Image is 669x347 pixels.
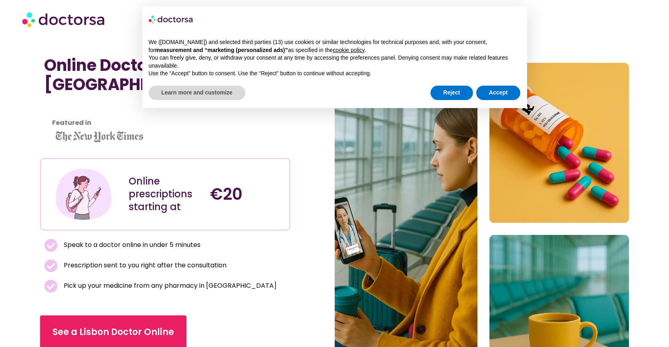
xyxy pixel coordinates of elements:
span: Pick up your medicine from any pharmacy in [GEOGRAPHIC_DATA] [62,280,277,291]
span: See a Lisbon Doctor Online [53,326,174,339]
p: Use the “Accept” button to consent. Use the “Reject” button to continue without accepting. [149,70,521,78]
button: Accept [476,86,521,100]
div: Online prescriptions starting at [129,175,202,213]
button: Learn more and customize [149,86,245,100]
h1: Online Doctor Prescription in [GEOGRAPHIC_DATA] [44,56,286,94]
img: logo [149,13,194,26]
a: cookie policy [333,47,364,53]
strong: measurement and “marketing (personalized ads)” [155,47,288,53]
button: Reject [431,86,473,100]
p: You can freely give, deny, or withdraw your consent at any time by accessing the preferences pane... [149,54,521,70]
strong: Featured in [52,118,91,127]
h4: €20 [210,185,283,204]
img: Illustration depicting a young woman in a casual outfit, engaged with her smartphone. She has a p... [54,165,113,224]
iframe: Customer reviews powered by Trustpilot [44,102,164,112]
p: We ([DOMAIN_NAME]) and selected third parties (13) use cookies or similar technologies for techni... [149,38,521,54]
iframe: Customer reviews powered by Trustpilot [44,112,286,121]
span: Prescription sent to you right after the consultation [62,260,226,271]
span: Speak to a doctor online in under 5 minutes [62,239,200,251]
